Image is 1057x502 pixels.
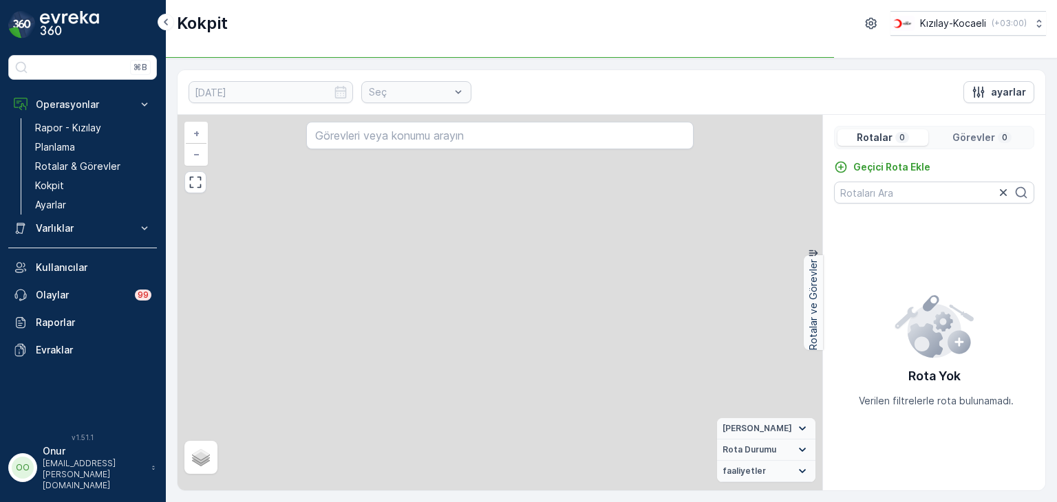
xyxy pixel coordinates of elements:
[8,91,157,118] button: Operasyonlar
[8,254,157,281] a: Kullanıcılar
[186,442,216,472] a: Layers
[898,132,906,143] p: 0
[807,259,820,350] p: Rotalar ve Görevler
[890,11,1046,36] button: Kızılay-Kocaeli(+03:00)
[134,62,147,73] p: ⌘B
[8,11,36,39] img: logo
[894,292,974,358] img: config error
[189,81,353,103] input: dd/mm/yyyy
[12,457,34,479] div: OO
[36,343,151,357] p: Evraklar
[43,444,145,458] p: Onur
[30,138,157,157] a: Planlama
[186,123,206,144] a: Yakınlaştır
[992,18,1027,29] p: ( +03:00 )
[30,157,157,176] a: Rotalar & Görevler
[723,444,776,455] span: Rota Durumu
[306,122,693,149] input: Görevleri veya konumu arayın
[8,336,157,364] a: Evraklar
[186,144,206,164] a: Uzaklaştır
[890,16,915,31] img: k%C4%B1z%C4%B1lay_0jL9uU1.png
[30,176,157,195] a: Kokpit
[35,140,75,154] p: Planlama
[8,215,157,242] button: Varlıklar
[963,81,1034,103] button: ayarlar
[30,195,157,215] a: Ayarlar
[36,288,127,302] p: Olaylar
[43,458,145,491] p: [EMAIL_ADDRESS][PERSON_NAME][DOMAIN_NAME]
[193,148,200,160] span: −
[8,444,157,491] button: OOOnur[EMAIL_ADDRESS][PERSON_NAME][DOMAIN_NAME]
[908,367,961,386] p: Rota Yok
[991,85,1026,99] p: ayarlar
[8,433,157,441] span: v 1.51.1
[35,179,64,193] p: Kokpit
[717,439,815,461] summary: Rota Durumu
[723,423,792,434] span: [PERSON_NAME]
[920,17,986,30] p: Kızılay-Kocaeli
[834,182,1034,204] input: Rotaları Ara
[36,261,151,274] p: Kullanıcılar
[717,461,815,482] summary: faaliyetler
[35,160,120,173] p: Rotalar & Görevler
[36,98,129,111] p: Operasyonlar
[36,221,129,235] p: Varlıklar
[859,394,1014,408] p: Verilen filtrelerle rota bulunamadı.
[857,131,893,144] p: Rotalar
[177,12,228,34] p: Kokpit
[853,160,930,174] p: Geçici Rota Ekle
[35,198,66,212] p: Ayarlar
[30,118,157,138] a: Rapor - Kızılay
[717,418,815,439] summary: [PERSON_NAME]
[952,131,995,144] p: Görevler
[834,160,930,174] a: Geçici Rota Ekle
[1001,132,1009,143] p: 0
[8,309,157,336] a: Raporlar
[138,290,149,301] p: 99
[723,466,766,477] span: faaliyetler
[35,121,101,135] p: Rapor - Kızılay
[8,281,157,309] a: Olaylar99
[193,127,200,139] span: +
[40,11,99,39] img: logo_dark-DEwI_e13.png
[36,316,151,329] p: Raporlar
